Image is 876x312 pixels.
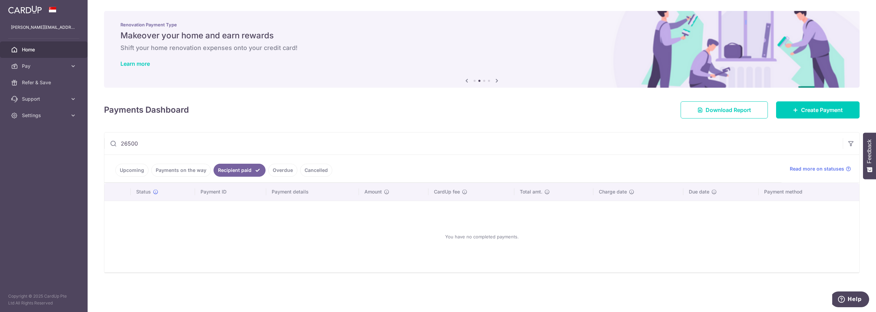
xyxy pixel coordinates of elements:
a: Download Report [681,101,768,118]
span: Pay [22,63,67,70]
a: Recipient paid [214,164,266,177]
span: Settings [22,112,67,119]
span: Feedback [866,139,873,163]
img: CardUp [8,5,42,14]
span: Download Report [706,106,751,114]
a: Cancelled [300,164,332,177]
span: Status [136,188,151,195]
span: Read more on statuses [790,165,844,172]
span: Refer & Save [22,79,67,86]
a: Overdue [268,164,297,177]
span: Charge date [599,188,627,195]
a: Learn more [120,60,150,67]
input: Search by recipient name, payment id or reference [104,133,843,154]
a: Create Payment [776,101,860,118]
p: Renovation Payment Type [120,22,843,27]
span: Support [22,96,67,102]
h6: Shift your home renovation expenses onto your credit card! [120,44,843,52]
span: CardUp fee [434,188,460,195]
h5: Makeover your home and earn rewards [120,30,843,41]
p: [PERSON_NAME][EMAIL_ADDRESS][DOMAIN_NAME] [11,24,77,31]
span: Total amt. [520,188,542,195]
iframe: Opens a widget where you can find more information [832,291,869,309]
span: Home [22,46,67,53]
a: Upcoming [115,164,149,177]
th: Payment details [266,183,359,201]
button: Feedback - Show survey [863,133,876,179]
img: Renovation banner [104,11,860,88]
span: Due date [689,188,709,195]
span: Amount [364,188,382,195]
a: Read more on statuses [790,165,851,172]
th: Payment method [759,183,859,201]
a: Payments on the way [151,164,211,177]
h4: Payments Dashboard [104,104,189,116]
th: Payment ID [195,183,267,201]
div: You have no completed payments. [113,207,851,267]
span: Create Payment [801,106,843,114]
